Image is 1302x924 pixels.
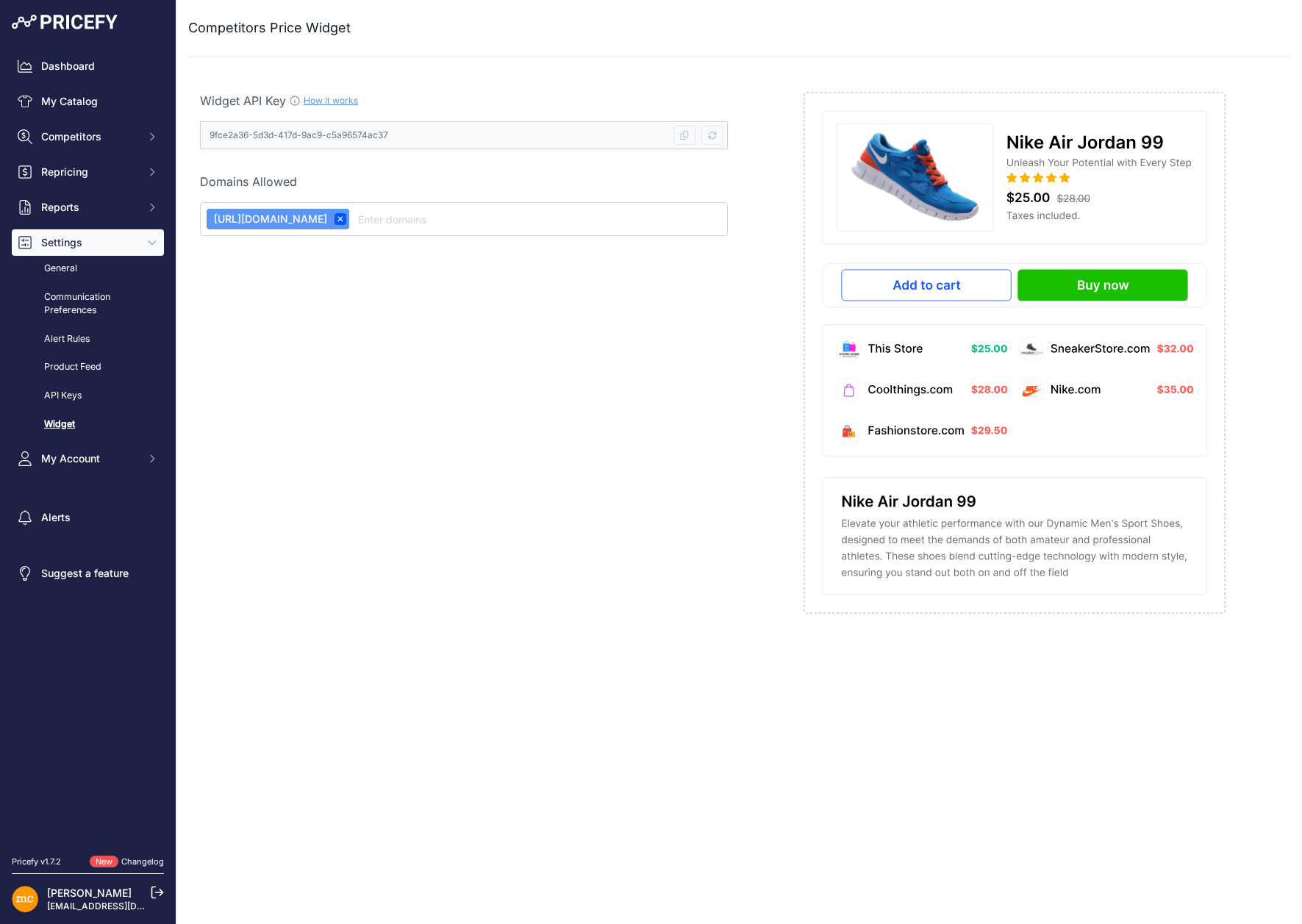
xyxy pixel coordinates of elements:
h2: Competitors Price Widget [188,18,351,38]
a: General [12,256,164,282]
img: Pricefy Logo [12,15,118,29]
a: API Keys [12,383,164,409]
span: Reports [41,200,137,215]
span: Competitors [41,129,137,144]
a: Alert Rules [12,326,164,352]
a: [PERSON_NAME] [47,887,132,899]
a: My Catalog [12,88,164,115]
button: Competitors [12,123,164,150]
a: Dashboard [12,53,164,79]
a: Communication Preferences [12,284,164,323]
a: How it works [304,95,358,106]
nav: Sidebar [12,53,164,838]
a: Alerts [12,504,164,531]
a: Product Feed [12,354,164,380]
span: New [90,856,118,868]
input: Enter domains [355,210,721,228]
button: My Account [12,445,164,472]
span: [URL][DOMAIN_NAME] [210,212,327,226]
a: Widget [12,412,164,437]
div: Pricefy v1.7.2 [12,856,61,868]
button: Settings [12,229,164,256]
span: Widget API Key [200,93,286,108]
span: Domains Allowed [200,174,297,189]
span: Repricing [41,165,137,179]
a: Suggest a feature [12,560,164,587]
span: My Account [41,451,137,466]
button: Repricing [12,159,164,185]
a: [EMAIL_ADDRESS][DOMAIN_NAME] [47,900,201,912]
button: Reports [12,194,164,221]
span: Settings [41,235,137,250]
a: Changelog [121,856,164,867]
